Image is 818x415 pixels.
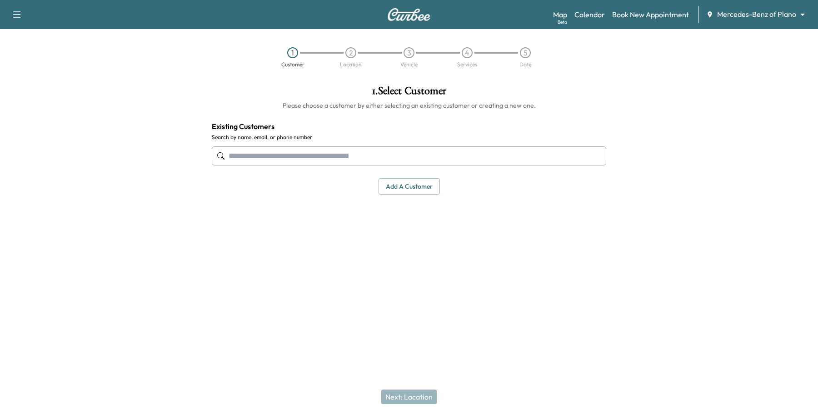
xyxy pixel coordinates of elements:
label: Search by name, email, or phone number [212,134,606,141]
h6: Please choose a customer by either selecting an existing customer or creating a new one. [212,101,606,110]
h1: 1 . Select Customer [212,85,606,101]
h4: Existing Customers [212,121,606,132]
img: Curbee Logo [387,8,431,21]
div: Customer [281,62,304,67]
span: Mercedes-Benz of Plano [717,9,796,20]
a: Book New Appointment [612,9,689,20]
a: MapBeta [553,9,567,20]
div: 5 [520,47,531,58]
a: Calendar [574,9,605,20]
div: Date [519,62,531,67]
div: Location [340,62,362,67]
button: Add a customer [379,178,440,195]
div: 4 [462,47,473,58]
div: 2 [345,47,356,58]
div: Beta [558,19,567,25]
div: Vehicle [400,62,418,67]
div: 3 [404,47,414,58]
div: Services [457,62,477,67]
div: 1 [287,47,298,58]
